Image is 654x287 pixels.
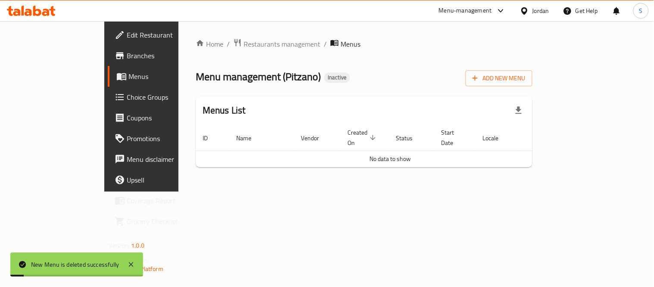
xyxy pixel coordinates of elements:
span: Choice Groups [127,92,207,102]
a: Upsell [108,170,213,190]
a: Menus [108,66,213,87]
nav: breadcrumb [196,38,532,50]
table: enhanced table [196,125,585,167]
span: Upsell [127,175,207,185]
span: Edit Restaurant [127,30,207,40]
th: Actions [520,125,585,151]
li: / [227,39,230,49]
a: Coupons [108,107,213,128]
span: Menus [341,39,360,49]
li: / [324,39,327,49]
span: S [639,6,643,16]
div: Export file [508,100,529,121]
span: Status [396,133,424,143]
a: Edit Restaurant [108,25,213,45]
span: Coupons [127,113,207,123]
a: Branches [108,45,213,66]
h2: Menus List [203,104,246,117]
span: Created On [347,127,379,148]
span: Menu disclaimer [127,154,207,164]
a: Restaurants management [233,38,320,50]
div: Menu-management [439,6,492,16]
a: Menu disclaimer [108,149,213,170]
span: Menus [128,71,207,82]
span: ID [203,133,219,143]
span: Menu management ( Pitzano ) [196,67,321,86]
span: Coverage Report [127,196,207,206]
span: Start Date [441,127,465,148]
span: Locale [482,133,510,143]
a: Grocery Checklist [108,211,213,232]
span: Promotions [127,133,207,144]
a: Promotions [108,128,213,149]
div: Jordan [532,6,549,16]
div: Inactive [324,73,350,83]
span: Vendor [301,133,330,143]
span: Add New Menu [473,73,526,84]
span: No data to show [369,153,411,164]
span: Name [236,133,263,143]
button: Add New Menu [466,70,532,86]
span: 1.0.0 [131,240,144,251]
span: Version: [109,240,130,251]
a: Coverage Report [108,190,213,211]
span: Restaurants management [244,39,320,49]
span: Inactive [324,74,350,81]
div: New Menu is deleted successfully [31,260,119,269]
span: Grocery Checklist [127,216,207,227]
a: Choice Groups [108,87,213,107]
span: Branches [127,50,207,61]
